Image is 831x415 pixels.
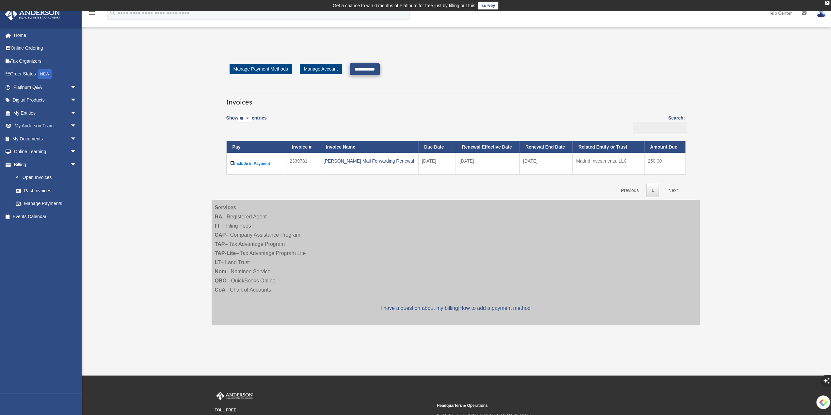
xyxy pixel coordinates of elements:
h3: Invoices [226,91,685,107]
strong: CAP [215,232,226,238]
th: Invoice #: activate to sort column ascending [286,141,320,153]
a: $Open Invoices [9,171,80,184]
th: Invoice Name: activate to sort column ascending [320,141,418,153]
strong: RA [215,214,222,219]
a: Manage Payment Methods [230,64,292,74]
span: arrow_drop_down [70,145,83,159]
a: Order StatusNEW [5,68,87,81]
span: arrow_drop_down [70,106,83,120]
th: Pay: activate to sort column descending [227,141,286,153]
span: arrow_drop_down [70,94,83,107]
span: arrow_drop_down [70,81,83,94]
a: Past Invoices [9,184,83,197]
a: Online Learningarrow_drop_down [5,145,87,158]
label: Show entries [226,114,267,129]
td: [DATE] [519,153,573,174]
a: Events Calendar [5,210,87,223]
strong: Services [215,205,236,210]
img: Anderson Advisors Platinum Portal [3,8,62,21]
strong: LT [215,260,221,265]
strong: QBO [215,278,227,283]
th: Due Date: activate to sort column ascending [418,141,456,153]
a: Billingarrow_drop_down [5,158,83,171]
span: arrow_drop_down [70,120,83,133]
a: Home [5,29,87,42]
th: Renewal Effective Date: activate to sort column ascending [456,141,519,153]
strong: CoA [215,287,226,293]
td: [DATE] [418,153,456,174]
span: arrow_drop_down [70,158,83,171]
div: [PERSON_NAME] Mail Forwarding Renewal [324,156,415,166]
a: My Entitiesarrow_drop_down [5,106,87,120]
a: menu [88,11,96,17]
label: Include in Payment [230,159,282,168]
th: Amount Due: activate to sort column ascending [644,141,685,153]
span: arrow_drop_down [70,132,83,146]
a: My Documentsarrow_drop_down [5,132,87,145]
select: Showentries [238,115,252,122]
th: Renewal End Date: activate to sort column ascending [519,141,573,153]
th: Related Entity or Trust: activate to sort column ascending [572,141,644,153]
td: [DATE] [456,153,519,174]
div: close [825,1,829,5]
a: Digital Productsarrow_drop_down [5,94,87,107]
span: $ [19,174,23,182]
input: Include in Payment [230,161,234,165]
a: Platinum Q&Aarrow_drop_down [5,81,87,94]
p: | [215,304,696,313]
input: Search: [633,122,687,134]
a: Previous [616,184,643,197]
small: TOLL FREE [215,407,432,414]
a: Manage Payments [9,197,83,210]
td: 2339781 [286,153,320,174]
div: – Registered Agent – Filing Fees – Company Assistance Program – Tax Advantage Program – Tax Advan... [212,200,700,325]
a: Manage Account [300,64,342,74]
strong: TAP-Lite [215,250,236,256]
small: Headquarters & Operations [437,402,654,409]
i: search [109,9,116,16]
strong: Nom [215,269,227,274]
a: Online Ordering [5,42,87,55]
img: Anderson Advisors Platinum Portal [215,392,254,400]
div: NEW [38,69,52,79]
a: survey [478,2,498,9]
a: My Anderson Teamarrow_drop_down [5,120,87,133]
strong: FF [215,223,221,229]
a: 1 [647,184,659,197]
a: How to add a payment method [459,305,531,311]
a: Tax Organizers [5,55,87,68]
td: Madrid Investments, LLC [572,153,644,174]
i: menu [88,9,96,17]
td: 250.00 [644,153,685,174]
div: Get a chance to win 6 months of Platinum for free just by filling out this [333,2,475,9]
a: I have a question about my billing [380,305,458,311]
img: User Pic [816,8,826,18]
label: Search: [631,114,685,134]
strong: TAP [215,241,225,247]
a: Next [663,184,683,197]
